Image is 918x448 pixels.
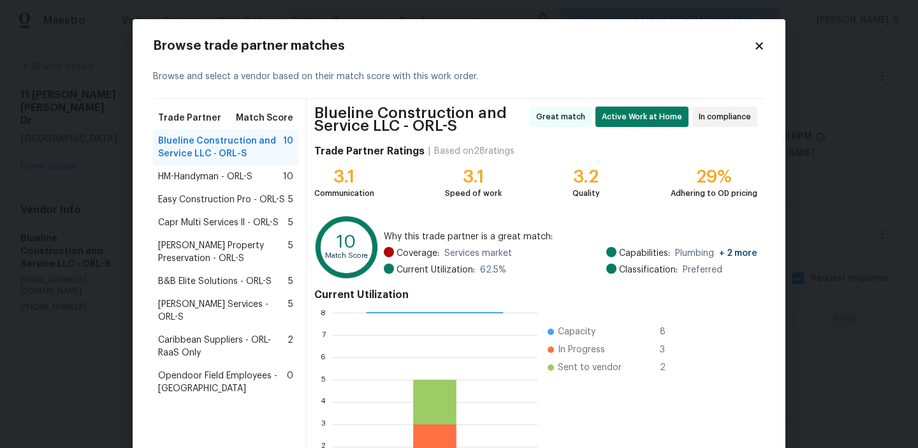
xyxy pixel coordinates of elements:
span: 5 [288,216,293,229]
text: 3 [321,421,326,428]
span: Capr Multi Services ll - ORL-S [158,216,279,229]
text: 4 [321,398,326,406]
span: Opendoor Field Employees - [GEOGRAPHIC_DATA] [158,370,287,395]
span: Blueline Construction and Service LLC - ORL-S [158,135,283,160]
span: 5 [288,298,293,324]
span: Why this trade partner is a great match: [384,230,757,243]
span: Caribbean Suppliers - ORL-RaaS Only [158,334,288,359]
span: Current Utilization: [397,264,475,276]
h4: Trade Partner Ratings [314,145,425,158]
span: 5 [288,239,293,265]
span: 10 [283,135,293,160]
span: 62.5 % [480,264,506,276]
span: Blueline Construction and Service LLC - ORL-S [314,107,526,132]
div: 3.1 [445,170,502,183]
span: Services market [444,247,512,260]
text: 10 [337,233,356,251]
span: [PERSON_NAME] Services - ORL-S [158,298,288,324]
div: Browse and select a vendor based on their match score with this work order. [153,55,765,99]
text: 8 [321,309,326,317]
span: 2 [660,361,680,374]
span: Capabilities: [619,247,670,260]
span: Preferred [683,264,722,276]
span: 2 [288,334,293,359]
span: Easy Construction Pro - ORL-S [158,193,285,206]
div: Based on 28 ratings [434,145,514,158]
span: [PERSON_NAME] Property Preservation - ORL-S [158,239,288,265]
text: 5 [321,376,326,384]
span: + 2 more [719,249,757,258]
text: Match Score [325,252,368,259]
span: In Progress [558,343,605,356]
div: 3.1 [314,170,374,183]
span: Plumbing [675,247,757,260]
span: Trade Partner [158,112,221,124]
span: Classification: [619,264,678,276]
span: Capacity [558,325,595,338]
span: 10 [283,170,293,183]
span: In compliance [699,110,756,123]
span: Great match [536,110,590,123]
div: Speed of work [445,187,502,200]
div: | [425,145,434,158]
h2: Browse trade partner matches [153,40,754,52]
span: 8 [660,325,680,338]
h4: Current Utilization [314,288,757,301]
span: B&B Elite Solutions - ORL-S [158,275,272,288]
span: 3 [660,343,680,356]
span: HM-Handyman - ORL-S [158,170,252,183]
span: Match Score [236,112,293,124]
div: Communication [314,187,374,200]
span: Active Work at Home [602,110,687,123]
span: Sent to vendor [558,361,622,374]
div: 29% [671,170,757,183]
div: Adhering to OD pricing [671,187,757,200]
div: Quality [572,187,600,200]
text: 7 [322,331,326,339]
span: Coverage: [397,247,439,260]
span: 0 [287,370,293,395]
div: 3.2 [572,170,600,183]
span: 5 [288,275,293,288]
text: 6 [321,354,326,361]
span: 5 [288,193,293,206]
